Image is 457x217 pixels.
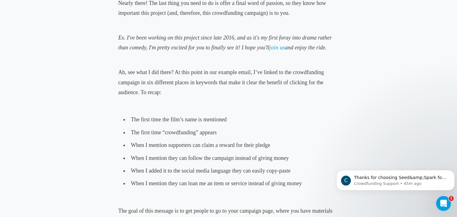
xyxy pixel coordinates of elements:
span: and enjoy the ride. [285,44,327,51]
span: When I mention they can loan me an item or service instead of giving money [131,180,302,186]
iframe: Intercom notifications message [334,157,457,200]
span: The first time the film’s name is mentioned [131,116,226,123]
span: Ex. I've been working on this project since late 2016, and as it's my first foray into drama rath... [118,35,332,51]
iframe: Intercom live chat [436,196,451,211]
span: When I added it to the social media language they can easily copy-paste [131,168,291,174]
span: The first time “crowdfunding” appears [131,129,217,136]
span: 1 [449,196,454,201]
span: When I mention supporters can claim a reward for their pledge [131,142,270,148]
span: When I mention they can follow the campaign instead of giving money [131,155,289,161]
span: Ah, see what I did there? At this point in our example email, I’ve linked to the crowdfunding cam... [118,69,324,95]
a: join us [269,44,285,51]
